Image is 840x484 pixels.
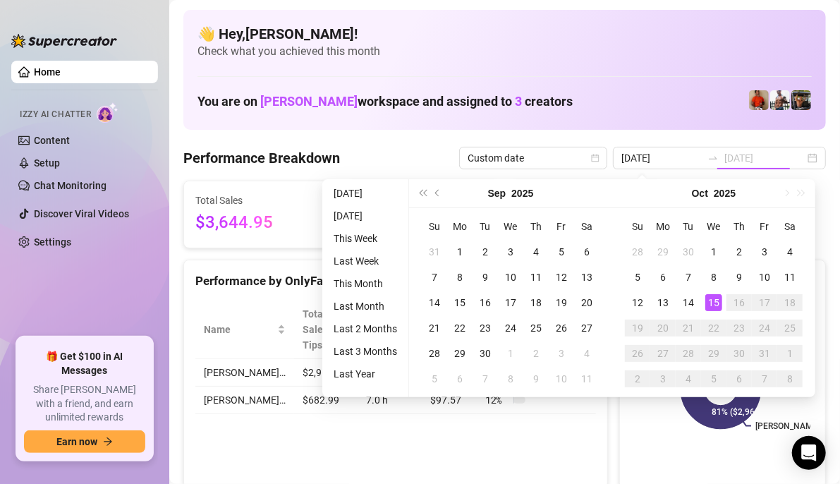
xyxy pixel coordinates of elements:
[781,294,798,311] div: 18
[197,44,812,59] span: Check what you achieved this month
[701,239,726,265] td: 2025-10-01
[701,366,726,392] td: 2025-11-05
[714,179,736,207] button: Choose a year
[752,315,777,341] td: 2025-10-24
[447,341,473,366] td: 2025-09-29
[34,135,70,146] a: Content
[523,290,549,315] td: 2025-09-18
[426,243,443,260] div: 31
[792,436,826,470] div: Open Intercom Messenger
[692,179,708,207] button: Choose a month
[777,214,803,239] th: Sa
[578,320,595,337] div: 27
[625,214,650,239] th: Su
[426,370,443,387] div: 5
[705,345,722,362] div: 29
[553,294,570,311] div: 19
[485,392,508,408] span: 12 %
[473,265,498,290] td: 2025-09-09
[680,294,697,311] div: 14
[528,320,544,337] div: 25
[24,350,145,377] span: 🎁 Get $100 in AI Messages
[426,294,443,311] div: 14
[655,370,671,387] div: 3
[629,294,646,311] div: 12
[511,179,533,207] button: Choose a year
[680,370,697,387] div: 4
[705,294,722,311] div: 15
[34,180,106,191] a: Chat Monitoring
[553,269,570,286] div: 12
[629,370,646,387] div: 2
[34,208,129,219] a: Discover Viral Videos
[777,290,803,315] td: 2025-10-18
[625,265,650,290] td: 2025-10-05
[655,294,671,311] div: 13
[477,269,494,286] div: 9
[553,320,570,337] div: 26
[650,265,676,290] td: 2025-10-06
[625,239,650,265] td: 2025-09-28
[451,370,468,387] div: 6
[549,315,574,341] td: 2025-09-26
[724,150,805,166] input: End date
[523,239,549,265] td: 2025-09-04
[680,243,697,260] div: 30
[707,152,719,164] span: to
[473,214,498,239] th: Tu
[523,265,549,290] td: 2025-09-11
[549,366,574,392] td: 2025-10-10
[752,265,777,290] td: 2025-10-10
[752,214,777,239] th: Fr
[415,179,430,207] button: Last year (Control + left)
[676,214,701,239] th: Tu
[24,383,145,425] span: Share [PERSON_NAME] with a friend, and earn unlimited rewards
[34,236,71,248] a: Settings
[781,370,798,387] div: 8
[756,320,773,337] div: 24
[195,359,294,387] td: [PERSON_NAME]…
[731,345,748,362] div: 30
[473,290,498,315] td: 2025-09-16
[676,366,701,392] td: 2025-11-04
[422,290,447,315] td: 2025-09-14
[447,265,473,290] td: 2025-09-08
[422,214,447,239] th: Su
[705,269,722,286] div: 8
[731,269,748,286] div: 9
[591,154,599,162] span: calendar
[473,239,498,265] td: 2025-09-02
[726,239,752,265] td: 2025-10-02
[574,239,599,265] td: 2025-09-06
[701,290,726,315] td: 2025-10-15
[20,108,91,121] span: Izzy AI Chatter
[655,243,671,260] div: 29
[578,243,595,260] div: 6
[650,315,676,341] td: 2025-10-20
[650,290,676,315] td: 2025-10-13
[451,294,468,311] div: 15
[625,366,650,392] td: 2025-11-02
[756,294,773,311] div: 17
[777,341,803,366] td: 2025-11-01
[680,320,697,337] div: 21
[56,436,97,447] span: Earn now
[549,265,574,290] td: 2025-09-12
[574,366,599,392] td: 2025-10-11
[578,294,595,311] div: 20
[502,269,519,286] div: 10
[578,345,595,362] div: 4
[11,34,117,48] img: logo-BBDzfeDw.svg
[701,214,726,239] th: We
[451,320,468,337] div: 22
[430,179,446,207] button: Previous month (PageUp)
[621,150,702,166] input: Start date
[629,269,646,286] div: 5
[294,387,358,414] td: $682.99
[731,294,748,311] div: 16
[578,370,595,387] div: 11
[676,290,701,315] td: 2025-10-14
[195,387,294,414] td: [PERSON_NAME]…
[574,290,599,315] td: 2025-09-20
[97,102,118,123] img: AI Chatter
